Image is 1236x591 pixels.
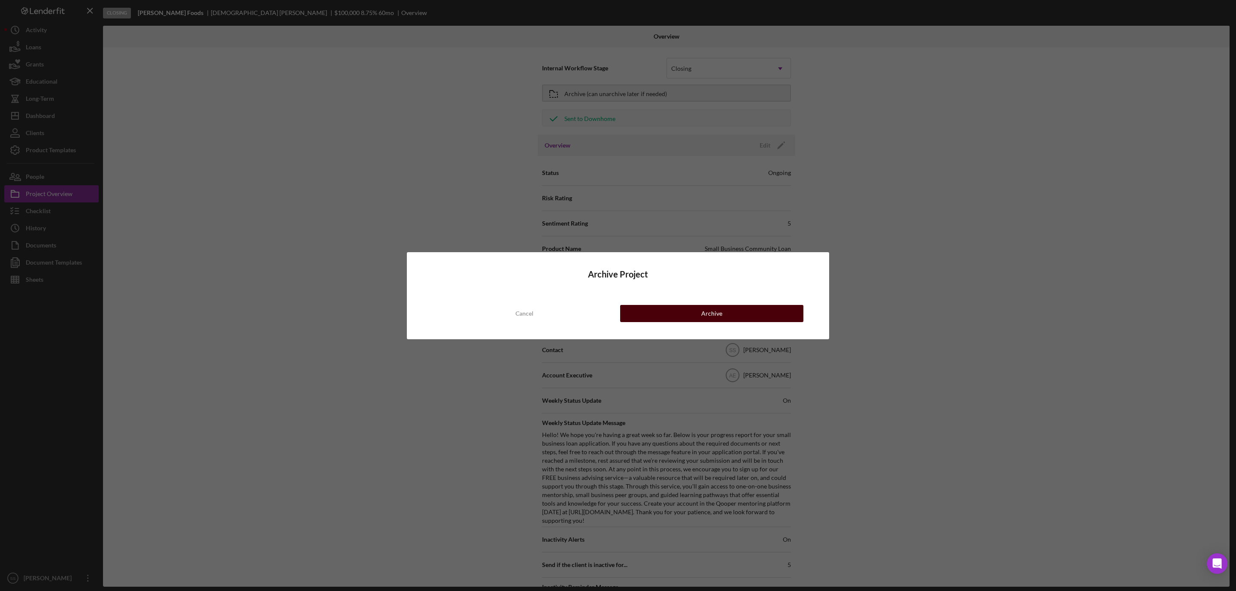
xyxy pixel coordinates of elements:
div: Cancel [515,305,533,322]
div: Open Intercom Messenger [1207,553,1227,574]
button: Cancel [433,305,616,322]
h4: Archive Project [433,269,803,279]
button: Archive [620,305,803,322]
div: Archive [701,305,722,322]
